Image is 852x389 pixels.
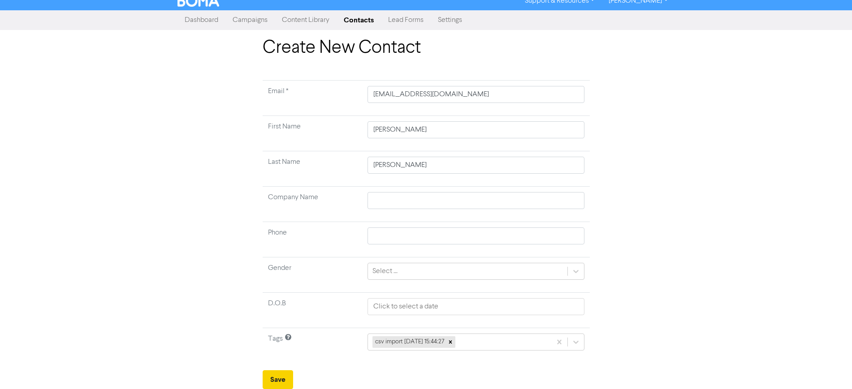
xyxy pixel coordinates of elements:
td: Gender [263,257,363,293]
td: Last Name [263,151,363,187]
button: Save [263,370,293,389]
h1: Create New Contact [263,37,590,59]
a: Settings [431,11,469,29]
td: D.O.B [263,293,363,328]
input: Click to select a date [368,298,584,315]
a: Content Library [275,11,337,29]
td: Phone [263,222,363,257]
td: Required [263,81,363,116]
iframe: Chat Widget [740,292,852,389]
a: Campaigns [225,11,275,29]
td: Company Name [263,187,363,222]
td: Tags [263,328,363,363]
td: First Name [263,116,363,151]
div: Select ... [372,266,398,277]
a: Lead Forms [381,11,431,29]
a: Dashboard [177,11,225,29]
a: Contacts [337,11,381,29]
div: csv import [DATE] 15:44:27 [372,336,445,348]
